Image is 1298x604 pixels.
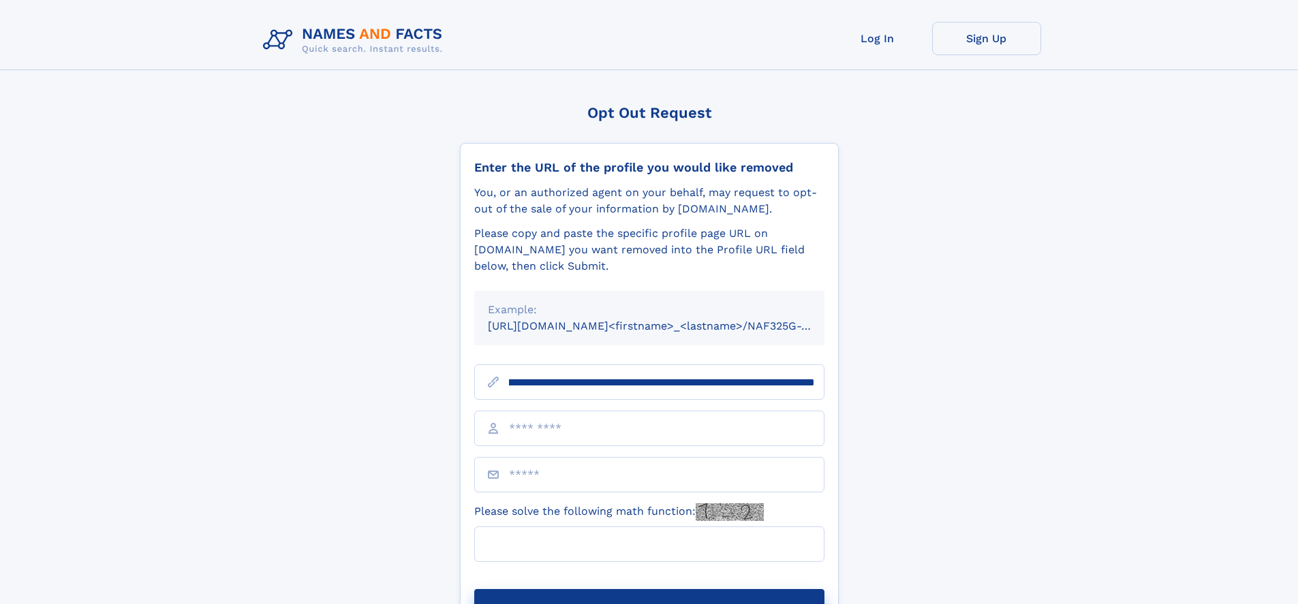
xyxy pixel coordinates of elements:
[488,319,850,332] small: [URL][DOMAIN_NAME]<firstname>_<lastname>/NAF325G-xxxxxxxx
[460,104,839,121] div: Opt Out Request
[474,185,824,217] div: You, or an authorized agent on your behalf, may request to opt-out of the sale of your informatio...
[474,160,824,175] div: Enter the URL of the profile you would like removed
[488,302,811,318] div: Example:
[258,22,454,59] img: Logo Names and Facts
[932,22,1041,55] a: Sign Up
[474,503,764,521] label: Please solve the following math function:
[823,22,932,55] a: Log In
[474,225,824,274] div: Please copy and paste the specific profile page URL on [DOMAIN_NAME] you want removed into the Pr...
